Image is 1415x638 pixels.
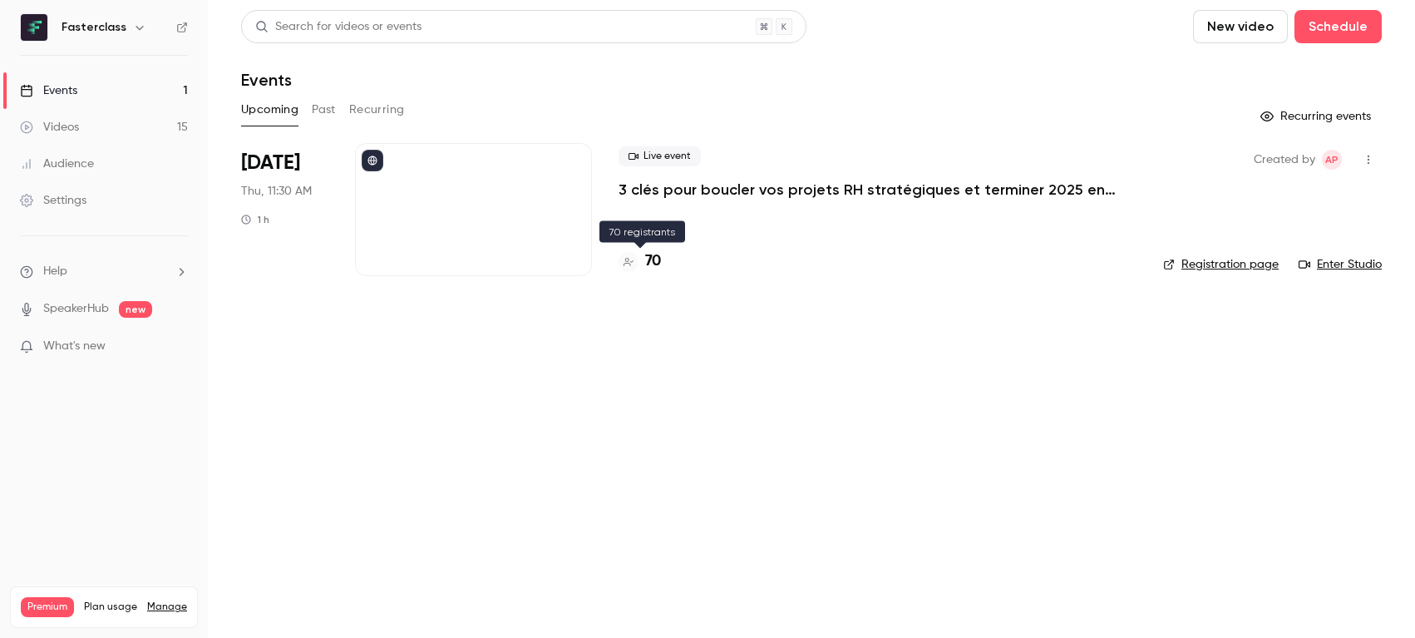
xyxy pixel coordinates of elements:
[189,105,202,118] img: tab_keywords_by_traffic_grey.svg
[147,601,187,614] a: Manage
[619,250,661,273] a: 70
[43,263,67,280] span: Help
[43,300,109,318] a: SpeakerHub
[645,250,661,273] h4: 70
[255,18,422,36] div: Search for videos or events
[47,27,81,40] div: v 4.0.25
[241,183,312,200] span: Thu, 11:30 AM
[241,143,328,276] div: Sep 18 Thu, 11:30 AM (Europe/Paris)
[21,597,74,617] span: Premium
[20,82,77,99] div: Events
[86,106,128,117] div: Domaine
[207,106,254,117] div: Mots-clés
[241,96,298,123] button: Upcoming
[27,43,40,57] img: website_grey.svg
[20,263,188,280] li: help-dropdown-opener
[619,146,701,166] span: Live event
[67,105,81,118] img: tab_domain_overview_orange.svg
[1253,103,1382,130] button: Recurring events
[20,192,86,209] div: Settings
[119,301,152,318] span: new
[1254,150,1315,170] span: Created by
[1325,150,1339,170] span: AP
[84,601,137,614] span: Plan usage
[349,96,405,123] button: Recurring
[21,14,47,41] img: Fasterclass
[1163,256,1279,273] a: Registration page
[312,96,336,123] button: Past
[1193,10,1288,43] button: New video
[1299,256,1382,273] a: Enter Studio
[241,70,292,90] h1: Events
[43,43,188,57] div: Domaine: [DOMAIN_NAME]
[1294,10,1382,43] button: Schedule
[20,156,94,172] div: Audience
[62,19,126,36] h6: Fasterclass
[27,27,40,40] img: logo_orange.svg
[20,119,79,136] div: Videos
[619,180,1117,200] a: 3 clés pour boucler vos projets RH stratégiques et terminer 2025 en beauté !
[1322,150,1342,170] span: Amory Panné
[43,338,106,355] span: What's new
[241,213,269,226] div: 1 h
[241,150,300,176] span: [DATE]
[168,339,188,354] iframe: Noticeable Trigger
